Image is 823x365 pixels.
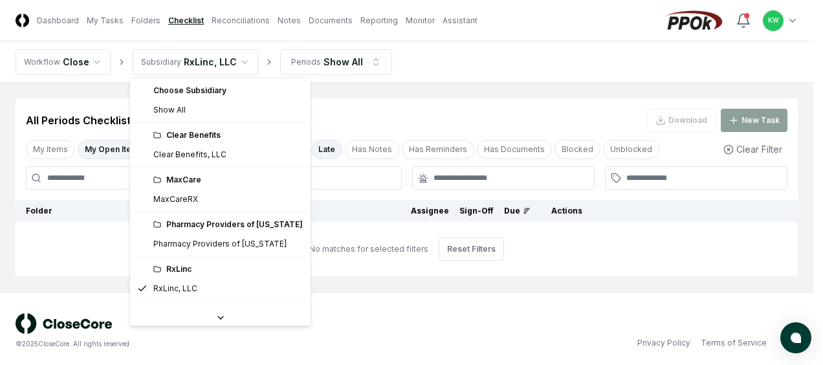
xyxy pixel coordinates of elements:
div: Stratos [153,308,303,320]
div: MaxCareRX [153,194,198,205]
div: Pharmacy Providers of [US_STATE] [153,219,303,230]
span: Show All [153,104,186,116]
div: RxLinc, LLC [153,283,197,294]
div: Clear Benefits [153,129,303,141]
div: RxLinc [153,263,303,275]
div: Clear Benefits, LLC [153,149,226,160]
div: MaxCare [153,174,303,186]
div: Choose Subsidiary [133,81,308,100]
div: Pharmacy Providers of [US_STATE] [153,238,287,250]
